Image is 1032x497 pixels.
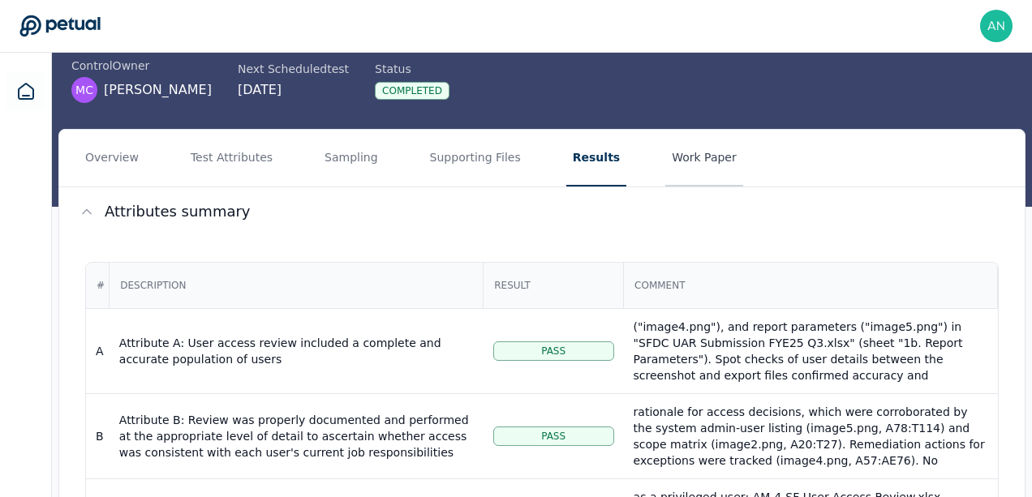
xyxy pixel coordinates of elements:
[104,80,212,100] span: [PERSON_NAME]
[625,263,996,307] div: Comment
[484,263,622,307] div: Result
[980,10,1013,42] img: anubhav.bhattacharjee@arm.com
[119,335,474,367] div: Attribute A: User access review included a complete and accurate population of users
[86,308,110,393] td: A
[318,130,385,186] button: Sampling
[6,72,45,111] a: Dashboard
[86,393,110,478] td: B
[79,130,145,186] button: Overview
[665,130,743,186] button: Work Paper
[75,82,93,98] span: MC
[375,61,449,77] div: Status
[238,61,349,77] div: Next Scheduled test
[238,80,349,100] div: [DATE]
[59,130,1025,186] nav: Tabs
[59,187,1025,236] button: Attributes summary
[541,345,565,358] span: Pass
[119,412,474,461] div: Attribute B: Review was properly documented and performed at the appropriate level of detail to a...
[87,263,114,307] div: #
[110,263,482,307] div: Description
[184,130,279,186] button: Test Attributes
[71,58,212,74] div: control Owner
[105,200,251,223] span: Attributes summary
[19,15,101,37] a: Go to Dashboard
[566,130,626,186] button: Results
[375,82,449,100] div: Completed
[424,130,527,186] button: Supporting Files
[541,430,565,443] span: Pass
